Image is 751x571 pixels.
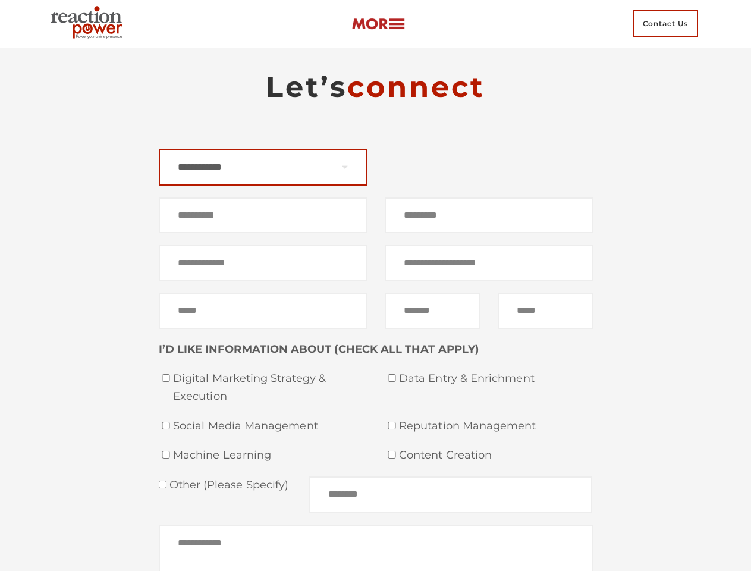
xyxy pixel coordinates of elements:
span: Reputation Management [399,418,593,435]
span: Contact Us [633,10,698,37]
strong: I’D LIKE INFORMATION ABOUT (CHECK ALL THAT APPLY) [159,343,479,356]
span: Social Media Management [173,418,367,435]
img: more-btn.png [351,17,405,31]
span: connect [347,70,485,104]
h2: Let’s [159,69,593,105]
img: Executive Branding | Personal Branding Agency [46,2,132,45]
span: Digital Marketing Strategy & Execution [173,370,367,405]
span: Other (please specify) [166,478,289,491]
span: Machine Learning [173,447,367,465]
span: Data Entry & Enrichment [399,370,593,388]
span: Content Creation [399,447,593,465]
